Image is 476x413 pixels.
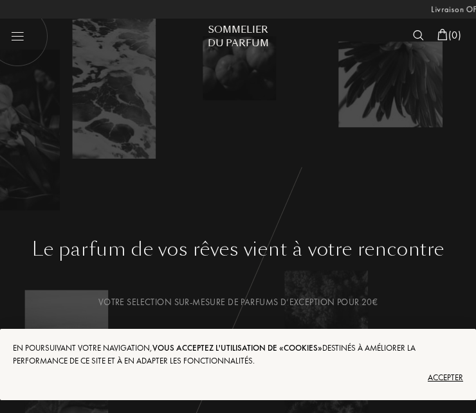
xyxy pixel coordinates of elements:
[19,238,457,261] h1: Le parfum de vos rêves vient à votre rencontre
[194,23,282,37] div: Sommelier
[437,29,448,40] img: cart_white.svg
[13,367,463,388] div: Accepter
[448,28,461,42] span: ( 0 )
[19,295,457,309] div: Votre selection sur-mesure de parfums d’exception pour 20€
[13,342,463,367] div: En poursuivant votre navigation, destinés à améliorer la performance de ce site et à en adapter l...
[152,342,322,353] span: vous acceptez l'utilisation de «cookies»
[413,30,424,40] img: search_icn_white.svg
[194,37,282,50] div: du Parfum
